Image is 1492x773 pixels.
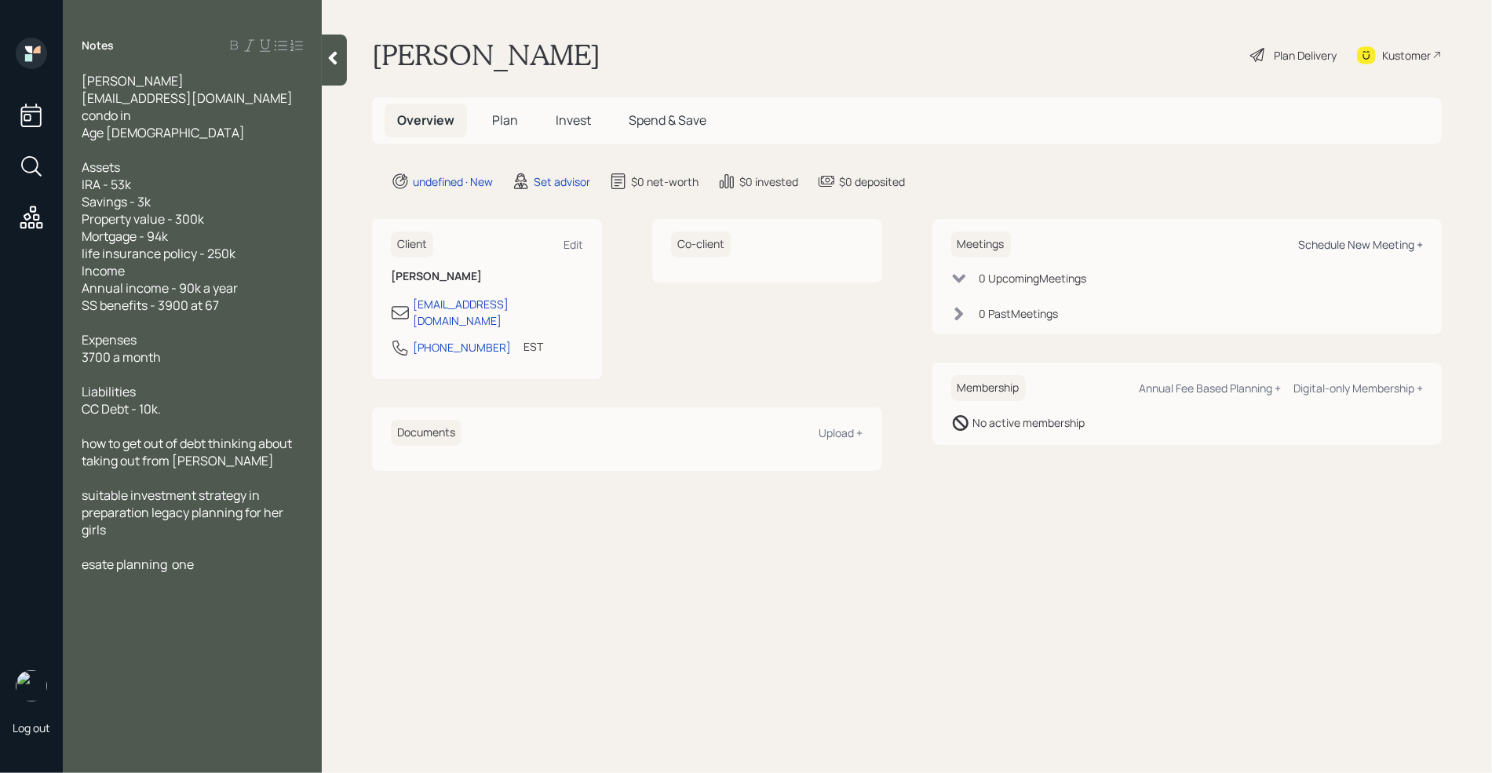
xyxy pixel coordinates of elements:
[82,228,168,245] span: Mortgage - 94k
[523,338,543,355] div: EST
[1139,381,1281,396] div: Annual Fee Based Planning +
[413,296,583,329] div: [EMAIL_ADDRESS][DOMAIN_NAME]
[631,173,699,190] div: $0 net-worth
[739,173,798,190] div: $0 invested
[82,348,161,366] span: 3700 a month
[413,173,493,190] div: undefined · New
[82,193,151,210] span: Savings - 3k
[82,262,125,279] span: Income
[82,176,131,193] span: IRA - 53k
[671,232,731,257] h6: Co-client
[82,124,245,141] span: Age [DEMOGRAPHIC_DATA]
[82,210,204,228] span: Property value - 300k
[82,297,219,314] span: SS benefits - 3900 at 67
[372,38,600,72] h1: [PERSON_NAME]
[391,270,583,283] h6: [PERSON_NAME]
[397,111,454,129] span: Overview
[819,425,863,440] div: Upload +
[1293,381,1423,396] div: Digital-only Membership +
[82,72,184,89] span: [PERSON_NAME]
[82,107,131,124] span: condo in
[534,173,590,190] div: Set advisor
[629,111,706,129] span: Spend & Save
[82,279,238,297] span: Annual income - 90k a year
[1382,47,1431,64] div: Kustomer
[16,670,47,702] img: retirable_logo.png
[82,383,136,400] span: Liabilities
[413,339,511,356] div: [PHONE_NUMBER]
[951,375,1026,401] h6: Membership
[82,556,194,573] span: esate planning one
[979,270,1087,286] div: 0 Upcoming Meeting s
[492,111,518,129] span: Plan
[82,159,120,176] span: Assets
[82,331,137,348] span: Expenses
[13,720,50,735] div: Log out
[391,232,433,257] h6: Client
[1298,237,1423,252] div: Schedule New Meeting +
[564,237,583,252] div: Edit
[82,400,161,417] span: CC Debt - 10k.
[391,420,461,446] h6: Documents
[979,305,1059,322] div: 0 Past Meeting s
[556,111,591,129] span: Invest
[82,487,286,538] span: suitable investment strategy in preparation legacy planning for her girls
[82,435,294,469] span: how to get out of debt thinking about taking out from [PERSON_NAME]
[82,245,235,262] span: life insurance policy - 250k
[82,38,114,53] label: Notes
[82,89,293,107] span: [EMAIL_ADDRESS][DOMAIN_NAME]
[951,232,1011,257] h6: Meetings
[973,414,1085,431] div: No active membership
[1274,47,1337,64] div: Plan Delivery
[839,173,905,190] div: $0 deposited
